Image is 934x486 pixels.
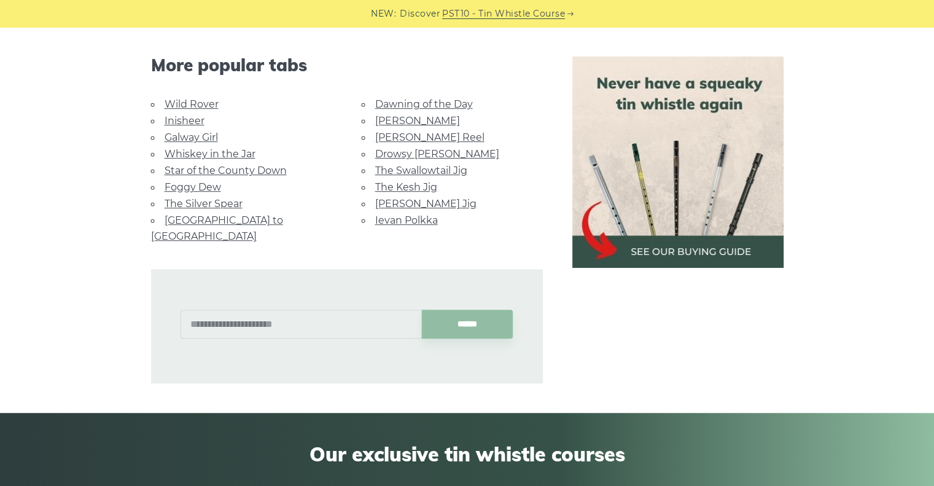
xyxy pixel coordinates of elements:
[375,165,467,176] a: The Swallowtail Jig
[400,7,440,21] span: Discover
[165,131,218,143] a: Galway Girl
[375,131,485,143] a: [PERSON_NAME] Reel
[165,181,221,193] a: Foggy Dew
[371,7,396,21] span: NEW:
[165,115,204,127] a: Inisheer
[375,148,499,160] a: Drowsy [PERSON_NAME]
[165,148,255,160] a: Whiskey in the Jar
[151,214,283,242] a: [GEOGRAPHIC_DATA] to [GEOGRAPHIC_DATA]
[165,98,219,110] a: Wild Rover
[572,57,784,268] img: tin whistle buying guide
[375,115,460,127] a: [PERSON_NAME]
[442,7,565,21] a: PST10 - Tin Whistle Course
[165,165,287,176] a: Star of the County Down
[375,98,473,110] a: Dawning of the Day
[121,442,814,466] span: Our exclusive tin whistle courses
[151,55,543,76] span: More popular tabs
[165,198,243,210] a: The Silver Spear
[375,181,437,193] a: The Kesh Jig
[375,214,438,226] a: Ievan Polkka
[375,198,477,210] a: [PERSON_NAME] Jig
